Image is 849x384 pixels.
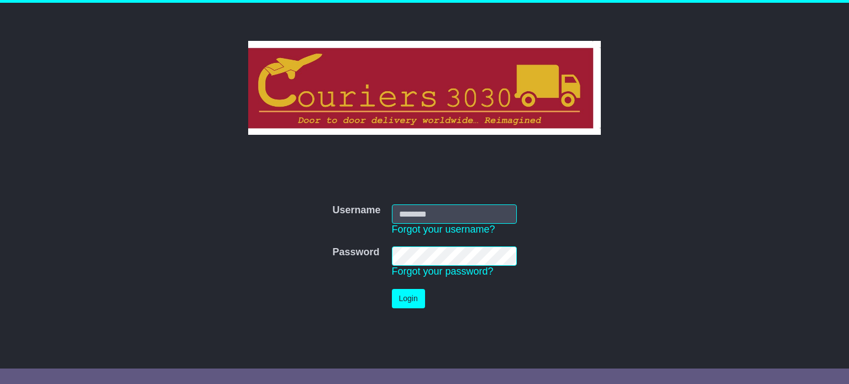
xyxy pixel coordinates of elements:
[332,246,379,259] label: Password
[248,41,601,135] img: Couriers 3030
[392,224,495,235] a: Forgot your username?
[332,204,380,217] label: Username
[392,266,494,277] a: Forgot your password?
[392,289,425,308] button: Login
